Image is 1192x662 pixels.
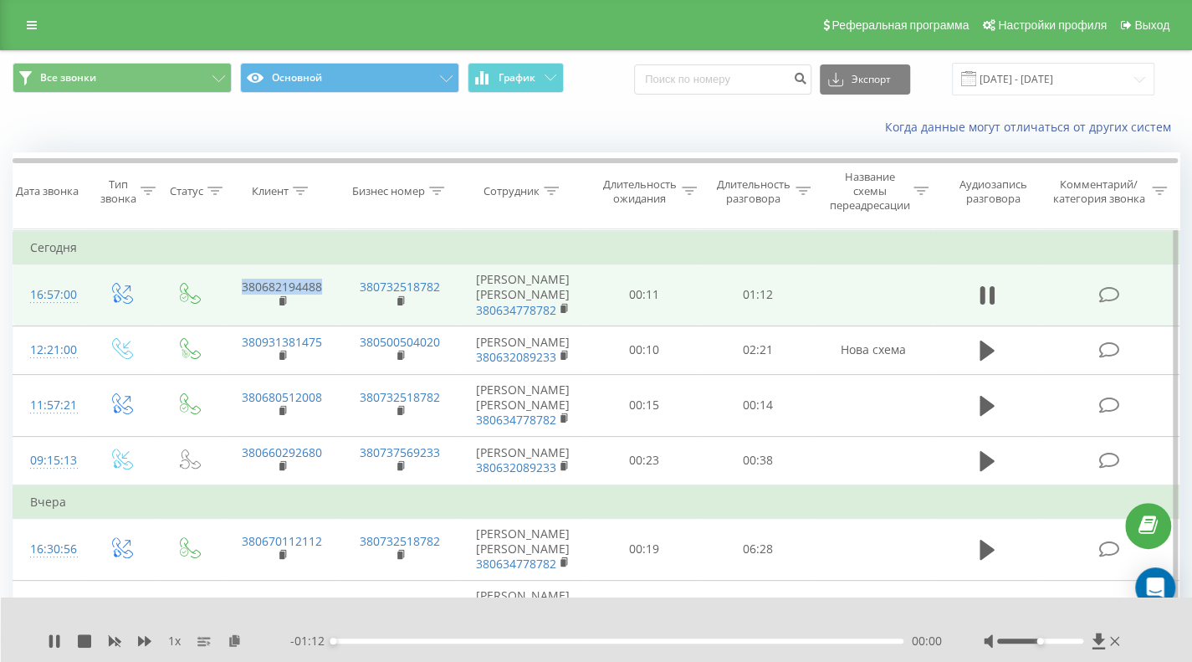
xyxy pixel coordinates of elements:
td: [PERSON_NAME] [459,436,586,485]
div: 16:57:00 [30,279,69,311]
button: Основной [240,63,459,93]
span: Реферальная программа [831,18,969,32]
div: Дата звонка [16,184,79,198]
a: Когда данные могут отличаться от других систем [885,119,1179,135]
td: 00:15 [586,375,700,437]
a: 380732518782 [360,533,440,549]
a: 380670112112 [242,533,322,549]
td: 00:14 [700,375,814,437]
a: 380737569233 [360,444,440,460]
td: [PERSON_NAME] [459,326,586,374]
td: 00:20 [586,580,700,642]
div: Статус [170,184,203,198]
td: Вчера [13,485,1179,519]
div: 16:30:22 [30,594,69,627]
div: Длительность ожидания [601,177,677,206]
input: Поиск по номеру [634,64,811,95]
span: Выход [1134,18,1169,32]
a: 380670112112 [242,595,322,611]
div: Сотрудник [483,184,540,198]
div: 16:30:56 [30,533,69,566]
div: Бизнес номер [352,184,425,198]
a: 380632089233 [476,349,556,365]
a: 380732518782 [360,279,440,295]
td: 06:28 [700,518,814,580]
div: Аудиозапись разговора [948,177,1038,206]
a: 380634778782 [476,556,556,572]
div: Тип звонка [100,177,136,206]
div: 09:15:13 [30,444,69,477]
div: Название схемы переадресации [829,170,909,213]
button: Экспорт [820,64,910,95]
a: 380634778782 [476,302,556,318]
span: Настройки профиля [998,18,1107,32]
td: Сегодня [13,231,1179,264]
td: Нова схема [814,326,933,374]
span: 00:00 [912,633,942,649]
div: Open Intercom Messenger [1135,567,1175,608]
button: Все звонки [13,63,232,93]
a: 380680512008 [242,389,322,405]
td: [PERSON_NAME] [PERSON_NAME] [459,375,586,437]
a: 380660292680 [242,444,322,460]
span: Все звонки [40,71,96,85]
a: 380500504020 [360,334,440,350]
div: Accessibility label [1037,638,1044,644]
td: 01:12 [700,264,814,326]
td: 00:19 [586,518,700,580]
td: [PERSON_NAME] [PERSON_NAME] [459,580,586,642]
span: График [499,72,535,84]
span: - 01:12 [290,633,333,649]
div: Клиент [252,184,289,198]
div: Комментарий/категория звонка [1050,177,1148,206]
div: 12:21:00 [30,334,69,367]
td: [PERSON_NAME] [PERSON_NAME] [459,518,586,580]
a: 380732518782 [360,595,440,611]
td: [PERSON_NAME] [PERSON_NAME] [459,264,586,326]
td: 00:38 [700,436,814,485]
a: 380732518782 [360,389,440,405]
div: Длительность разговора [716,177,791,206]
button: График [468,63,564,93]
a: 380931381475 [242,334,322,350]
div: 11:57:21 [30,389,69,422]
td: 02:21 [700,326,814,374]
a: 380682194488 [242,279,322,295]
span: 1 x [168,633,181,649]
td: 00:23 [586,436,700,485]
a: 380634778782 [476,412,556,428]
td: 00:11 [586,264,700,326]
td: 00:00 [700,580,814,642]
td: 00:10 [586,326,700,374]
div: Accessibility label [330,638,336,644]
a: 380632089233 [476,459,556,475]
